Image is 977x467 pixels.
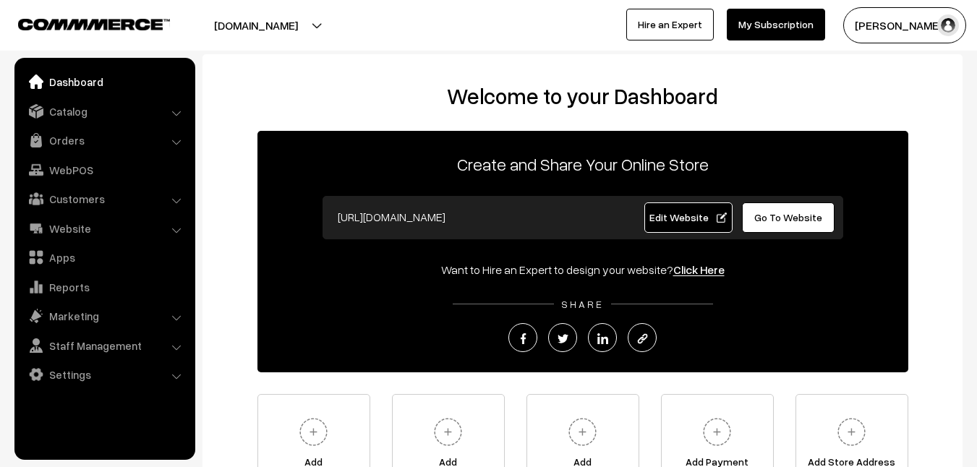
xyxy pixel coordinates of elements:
[18,14,145,32] a: COMMMERCE
[673,262,725,277] a: Click Here
[18,19,170,30] img: COMMMERCE
[257,261,908,278] div: Want to Hire an Expert to design your website?
[18,333,190,359] a: Staff Management
[727,9,825,40] a: My Subscription
[649,211,727,223] span: Edit Website
[843,7,966,43] button: [PERSON_NAME]
[18,244,190,270] a: Apps
[18,69,190,95] a: Dashboard
[257,151,908,177] p: Create and Share Your Online Store
[217,83,948,109] h2: Welcome to your Dashboard
[18,274,190,300] a: Reports
[18,157,190,183] a: WebPOS
[18,215,190,241] a: Website
[18,303,190,329] a: Marketing
[832,412,871,452] img: plus.svg
[626,9,714,40] a: Hire an Expert
[18,186,190,212] a: Customers
[742,202,835,233] a: Go To Website
[18,361,190,387] a: Settings
[697,412,737,452] img: plus.svg
[554,298,611,310] span: SHARE
[644,202,733,233] a: Edit Website
[294,412,333,452] img: plus.svg
[18,127,190,153] a: Orders
[163,7,349,43] button: [DOMAIN_NAME]
[754,211,822,223] span: Go To Website
[18,98,190,124] a: Catalog
[937,14,959,36] img: user
[428,412,468,452] img: plus.svg
[563,412,602,452] img: plus.svg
